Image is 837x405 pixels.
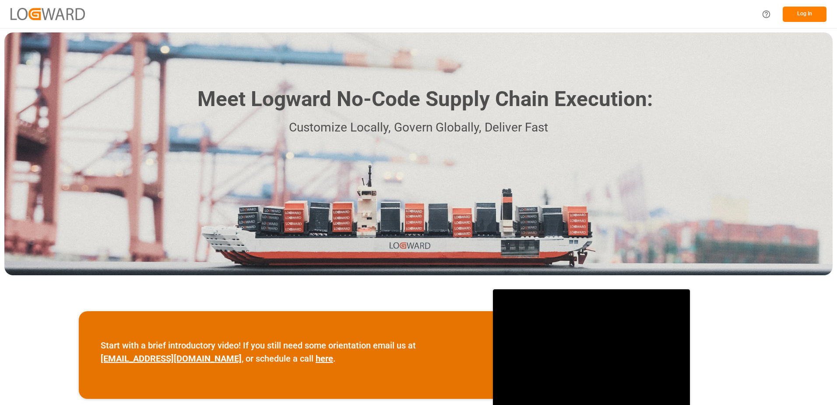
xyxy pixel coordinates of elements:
button: Log In [783,7,826,22]
img: Logward_new_orange.png [11,8,85,20]
h1: Meet Logward No-Code Supply Chain Execution: [197,84,653,115]
p: Customize Locally, Govern Globally, Deliver Fast [184,118,653,138]
button: Help Center [756,4,776,24]
p: Start with a brief introductory video! If you still need some orientation email us at , or schedu... [101,339,471,365]
a: [EMAIL_ADDRESS][DOMAIN_NAME] [101,353,242,364]
a: here [316,353,333,364]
